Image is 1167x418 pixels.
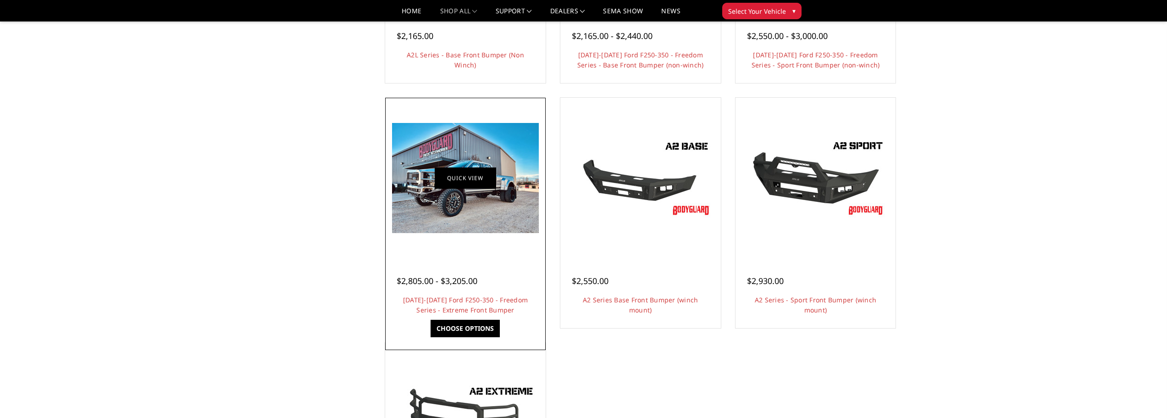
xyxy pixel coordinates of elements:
[563,100,719,256] a: A2 Series Base Front Bumper (winch mount) A2 Series Base Front Bumper (winch mount)
[431,320,500,337] a: Choose Options
[728,6,786,16] span: Select Your Vehicle
[392,123,539,233] img: 2017-2022 Ford F250-350 - Freedom Series - Extreme Front Bumper
[440,8,477,21] a: shop all
[747,30,828,41] span: $2,550.00 - $3,000.00
[550,8,585,21] a: Dealers
[661,8,680,21] a: News
[603,8,643,21] a: SEMA Show
[387,100,543,256] a: 2017-2022 Ford F250-350 - Freedom Series - Extreme Front Bumper 2017-2022 Ford F250-350 - Freedom...
[722,3,802,19] button: Select Your Vehicle
[572,275,608,286] span: $2,550.00
[752,50,880,69] a: [DATE]-[DATE] Ford F250-350 - Freedom Series - Sport Front Bumper (non-winch)
[435,167,496,189] a: Quick view
[402,8,421,21] a: Home
[403,295,528,314] a: [DATE]-[DATE] Ford F250-350 - Freedom Series - Extreme Front Bumper
[572,30,653,41] span: $2,165.00 - $2,440.00
[397,275,477,286] span: $2,805.00 - $3,205.00
[496,8,532,21] a: Support
[407,50,524,69] a: A2L Series - Base Front Bumper (Non Winch)
[397,30,433,41] span: $2,165.00
[577,50,704,69] a: [DATE]-[DATE] Ford F250-350 - Freedom Series - Base Front Bumper (non-winch)
[747,275,784,286] span: $2,930.00
[738,100,894,256] a: A2 Series - Sport Front Bumper (winch mount) A2 Series - Sport Front Bumper (winch mount)
[583,295,698,314] a: A2 Series Base Front Bumper (winch mount)
[755,295,876,314] a: A2 Series - Sport Front Bumper (winch mount)
[792,6,796,16] span: ▾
